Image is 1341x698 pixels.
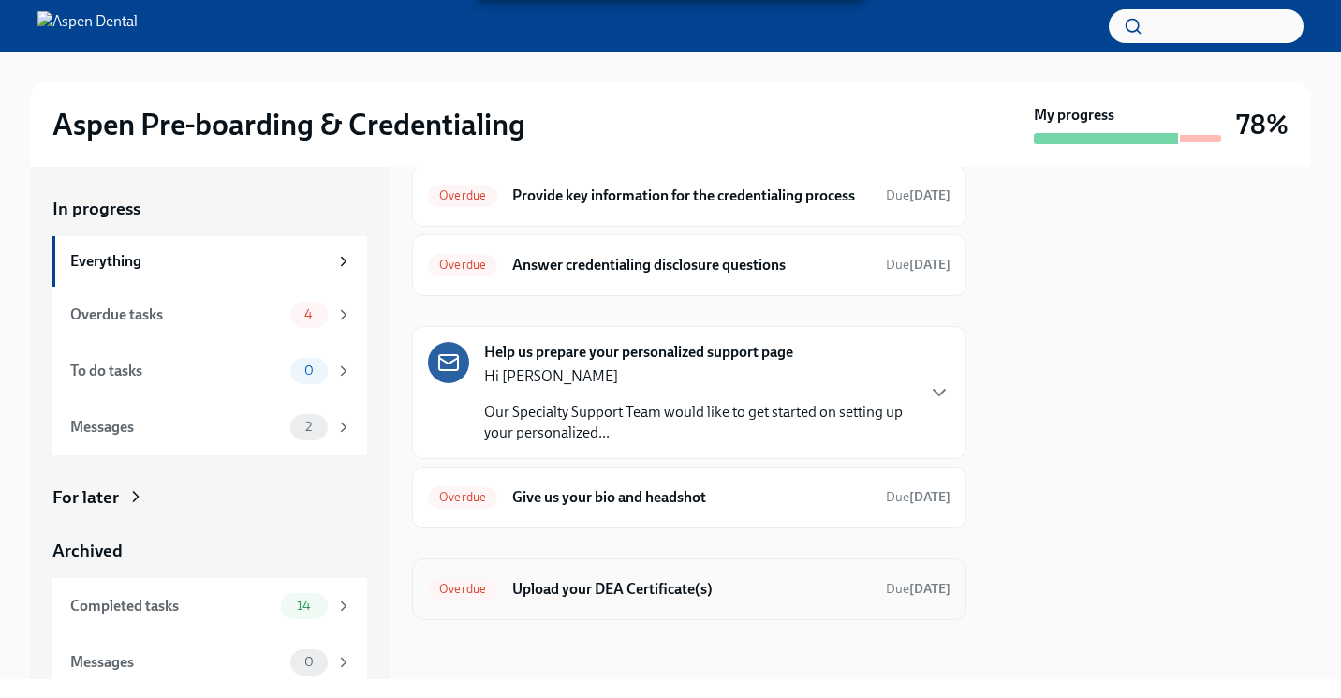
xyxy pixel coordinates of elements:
[70,304,283,325] div: Overdue tasks
[886,488,950,506] span: July 24th, 2025 10:00
[428,188,497,202] span: Overdue
[428,250,950,280] a: OverdueAnswer credentialing disclosure questionsDue[DATE]
[484,366,913,387] p: Hi [PERSON_NAME]
[52,578,367,634] a: Completed tasks14
[293,655,325,669] span: 0
[52,343,367,399] a: To do tasks0
[428,483,950,512] a: OverdueGive us your bio and headshotDue[DATE]
[293,364,325,378] span: 0
[70,361,283,381] div: To do tasks
[886,186,950,204] span: July 20th, 2025 10:00
[428,582,497,596] span: Overdue
[37,11,138,41] img: Aspen Dental
[886,257,950,273] span: Due
[52,197,367,221] a: In progress
[909,489,950,505] strong: [DATE]
[512,186,871,206] h6: Provide key information for the credentialing process
[52,106,525,143] h2: Aspen Pre-boarding & Credentialing
[52,236,367,287] a: Everything
[484,402,913,443] p: Our Specialty Support Team would like to get started on setting up your personalized...
[52,539,367,563] a: Archived
[484,342,793,363] strong: Help us prepare your personalized support page
[52,634,367,691] a: Messages0
[909,187,950,203] strong: [DATE]
[909,581,950,597] strong: [DATE]
[909,257,950,273] strong: [DATE]
[1236,108,1289,141] h3: 78%
[886,489,950,505] span: Due
[428,181,950,211] a: OverdueProvide key information for the credentialing processDue[DATE]
[70,596,273,616] div: Completed tasks
[70,652,283,673] div: Messages
[70,417,283,438] div: Messages
[428,258,497,272] span: Overdue
[428,490,497,504] span: Overdue
[1034,105,1114,126] strong: My progress
[286,599,322,613] span: 14
[886,187,950,203] span: Due
[70,251,328,272] div: Everything
[428,574,950,604] a: OverdueUpload your DEA Certificate(s)Due[DATE]
[52,485,367,510] a: For later
[293,307,324,321] span: 4
[52,287,367,343] a: Overdue tasks4
[512,255,871,275] h6: Answer credentialing disclosure questions
[886,581,950,597] span: Due
[886,580,950,598] span: August 31st, 2025 10:00
[52,399,367,455] a: Messages2
[52,485,119,510] div: For later
[512,487,871,508] h6: Give us your bio and headshot
[294,420,323,434] span: 2
[886,256,950,274] span: July 20th, 2025 10:00
[512,579,871,600] h6: Upload your DEA Certificate(s)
